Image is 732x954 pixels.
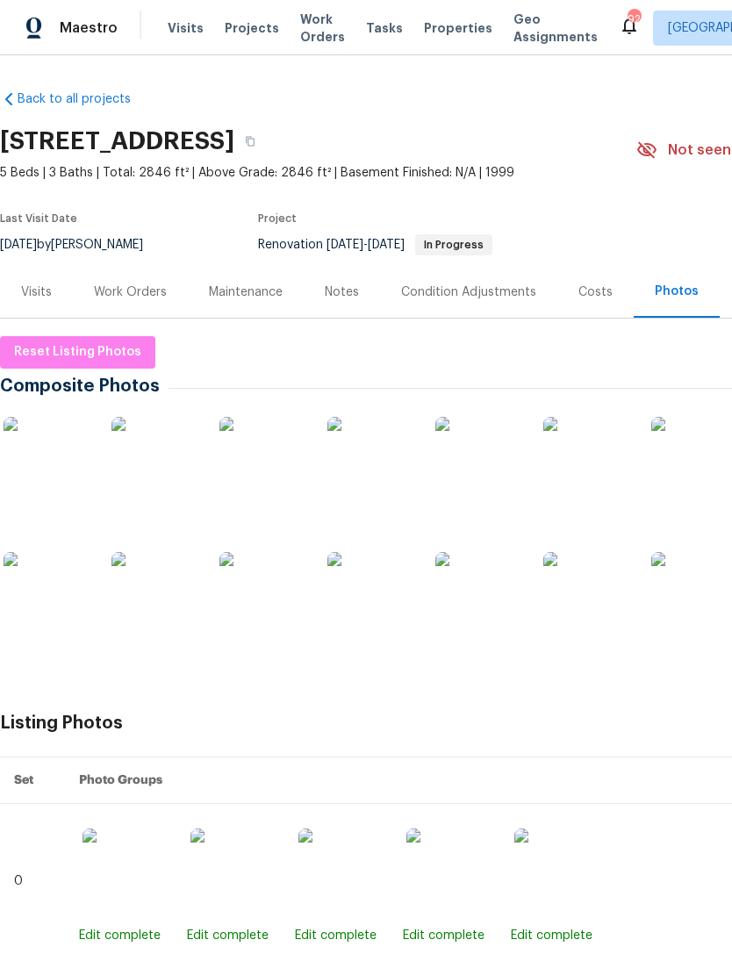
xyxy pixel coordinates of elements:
span: - [327,239,405,251]
div: Edit complete [79,927,161,944]
div: Edit complete [511,927,592,944]
span: Renovation [258,239,492,251]
div: 92 [628,11,640,28]
span: Reset Listing Photos [14,341,141,363]
div: Maintenance [209,283,283,301]
button: Copy Address [234,126,266,157]
div: Visits [21,283,52,301]
div: Edit complete [187,927,269,944]
div: Edit complete [295,927,377,944]
span: Tasks [366,22,403,34]
div: Work Orders [94,283,167,301]
span: Projects [225,19,279,37]
span: Properties [424,19,492,37]
span: Geo Assignments [513,11,598,46]
span: In Progress [417,240,491,250]
div: Edit complete [403,927,484,944]
span: Project [258,213,297,224]
span: Visits [168,19,204,37]
div: Photos [655,283,699,300]
div: Condition Adjustments [401,283,536,301]
span: Work Orders [300,11,345,46]
div: Notes [325,283,359,301]
div: Costs [578,283,613,301]
span: [DATE] [368,239,405,251]
span: Maestro [60,19,118,37]
span: [DATE] [327,239,363,251]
